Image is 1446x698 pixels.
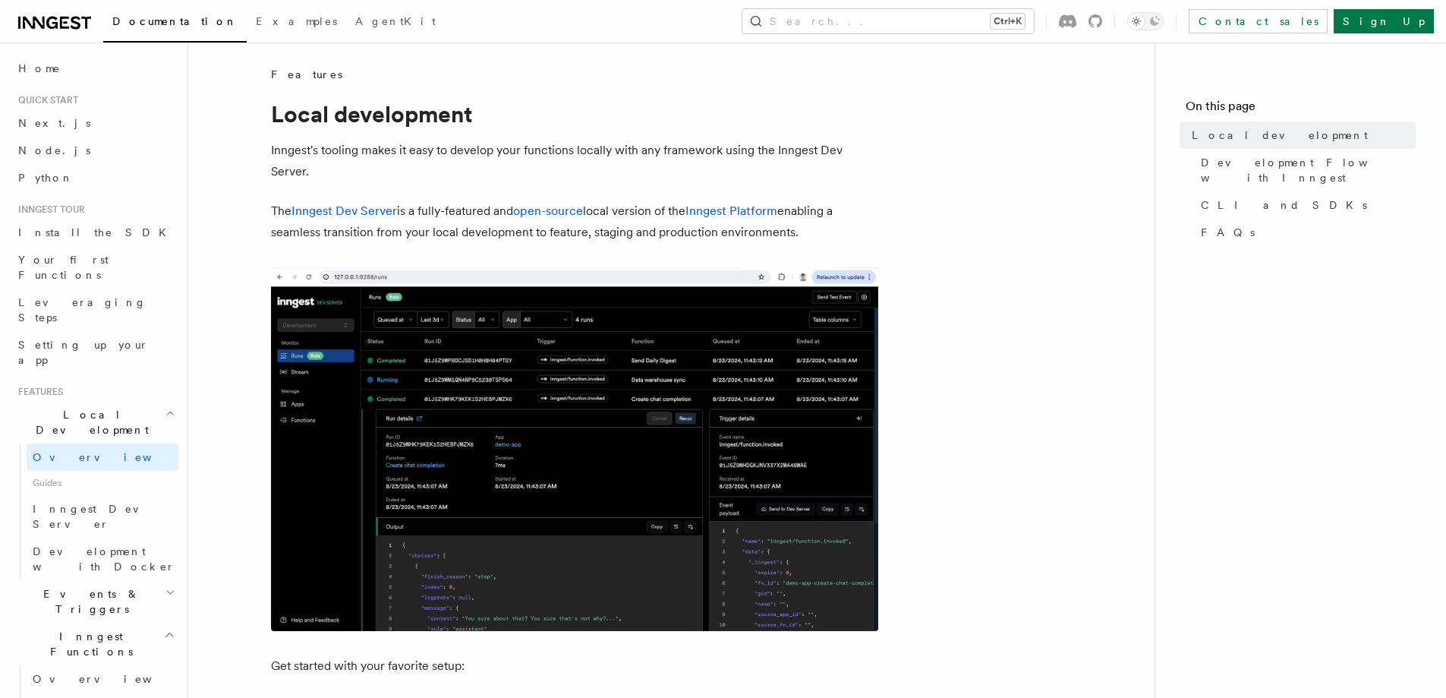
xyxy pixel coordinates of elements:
[33,545,175,573] span: Development with Docker
[1127,12,1164,30] button: Toggle dark mode
[1186,122,1416,149] a: Local development
[991,14,1025,29] kbd: Ctrl+K
[12,219,178,246] a: Install the SDK
[1195,191,1416,219] a: CLI and SDKs
[12,94,78,106] span: Quick start
[1201,225,1255,240] span: FAQs
[1192,128,1368,143] span: Local development
[271,67,342,82] span: Features
[12,331,178,374] a: Setting up your app
[1201,197,1367,213] span: CLI and SDKs
[112,15,238,27] span: Documentation
[27,495,178,538] a: Inngest Dev Server
[355,15,436,27] span: AgentKit
[12,407,165,437] span: Local Development
[12,204,85,216] span: Inngest tour
[12,137,178,164] a: Node.js
[271,267,878,631] img: The Inngest Dev Server on the Functions page
[1195,219,1416,246] a: FAQs
[18,226,175,238] span: Install the SDK
[271,100,878,128] h1: Local development
[27,538,178,580] a: Development with Docker
[33,673,189,685] span: Overview
[742,9,1034,33] button: Search...Ctrl+K
[513,204,583,218] a: open-source
[18,172,74,184] span: Python
[12,444,178,580] div: Local Development
[18,61,61,76] span: Home
[271,201,878,243] p: The is a fully-featured and local version of the enabling a seamless transition from your local d...
[27,444,178,471] a: Overview
[12,164,178,191] a: Python
[27,471,178,495] span: Guides
[18,117,90,129] span: Next.js
[685,204,777,218] a: Inngest Platform
[1334,9,1434,33] a: Sign Up
[271,140,878,182] p: Inngest's tooling makes it easy to develop your functions locally with any framework using the In...
[247,5,346,41] a: Examples
[346,5,445,41] a: AgentKit
[33,503,162,530] span: Inngest Dev Server
[256,15,337,27] span: Examples
[33,451,189,463] span: Overview
[1186,97,1416,122] h4: On this page
[103,5,247,43] a: Documentation
[18,144,90,156] span: Node.js
[18,339,149,366] span: Setting up your app
[12,109,178,137] a: Next.js
[18,254,109,281] span: Your first Functions
[27,665,178,693] a: Overview
[18,296,146,324] span: Leveraging Steps
[291,204,397,218] a: Inngest Dev Server
[12,386,63,398] span: Features
[12,289,178,331] a: Leveraging Steps
[12,629,164,659] span: Inngest Functions
[1201,155,1416,185] span: Development Flow with Inngest
[12,580,178,623] button: Events & Triggers
[12,401,178,444] button: Local Development
[1189,9,1328,33] a: Contact sales
[12,586,165,617] span: Events & Triggers
[12,623,178,665] button: Inngest Functions
[12,55,178,82] a: Home
[271,655,878,677] p: Get started with your favorite setup:
[1195,149,1416,191] a: Development Flow with Inngest
[12,246,178,289] a: Your first Functions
